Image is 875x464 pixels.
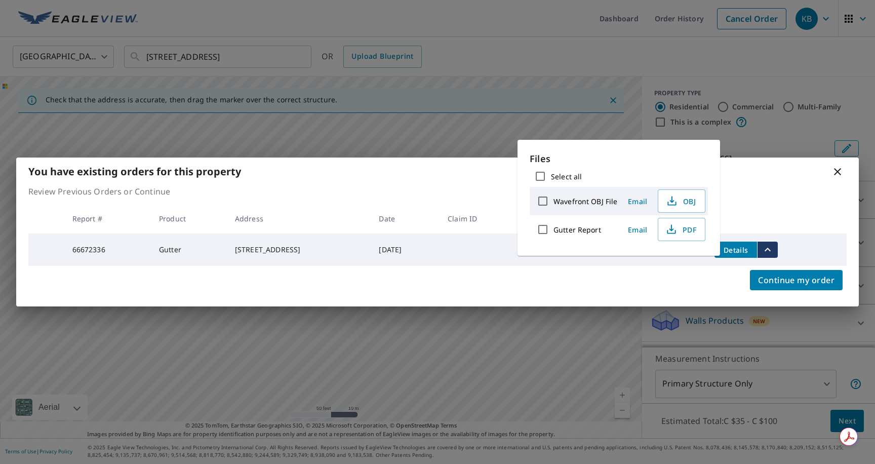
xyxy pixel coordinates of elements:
button: Email [621,194,654,209]
th: Claim ID [440,204,520,234]
td: [DATE] [371,234,440,266]
label: Wavefront OBJ File [553,197,617,206]
button: PDF [658,218,705,241]
p: Files [530,152,708,166]
label: Gutter Report [553,225,601,235]
span: Email [625,197,650,206]
th: Report # [64,204,151,234]
b: You have existing orders for this property [28,165,241,178]
button: Email [621,222,654,238]
th: Address [227,204,371,234]
td: Gutter [151,234,227,266]
button: OBJ [658,189,705,213]
button: detailsBtn-66672336 [714,242,757,258]
span: Email [625,225,650,235]
th: Date [371,204,440,234]
button: filesDropdownBtn-66672336 [757,242,778,258]
span: Continue my order [758,273,834,287]
label: Select all [551,172,582,181]
span: OBJ [664,195,697,207]
td: 66672336 [64,234,151,266]
div: [STREET_ADDRESS] [235,245,363,255]
button: Continue my order [750,270,843,290]
th: Product [151,204,227,234]
span: PDF [664,223,697,236]
p: Review Previous Orders or Continue [28,185,847,198]
span: Details [721,245,751,255]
